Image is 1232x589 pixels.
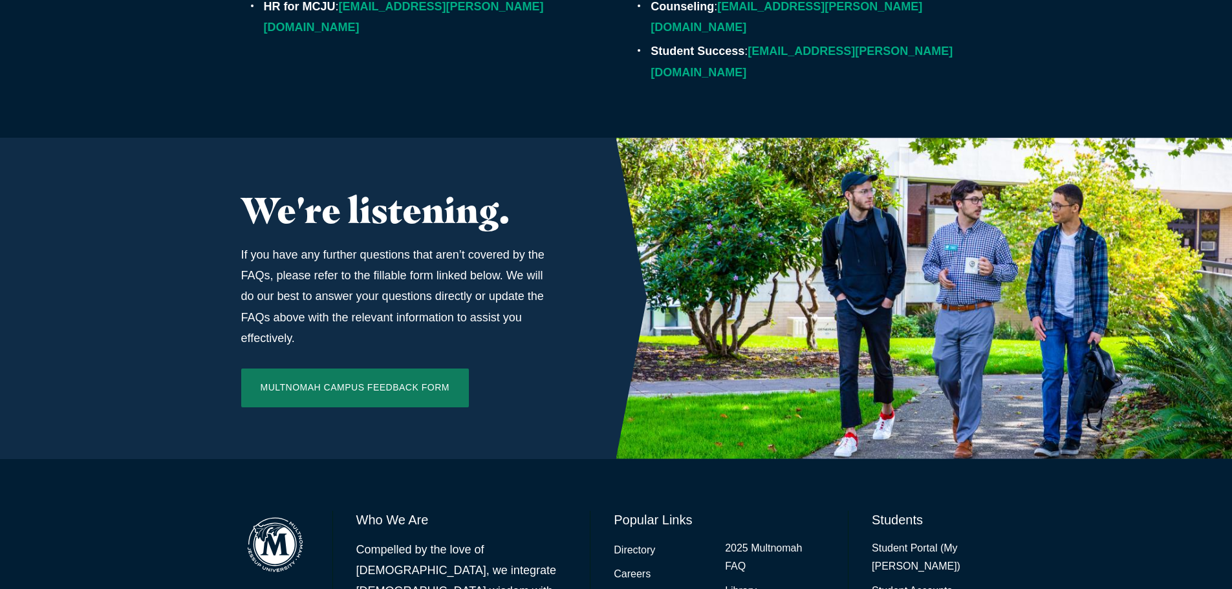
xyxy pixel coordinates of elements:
img: Multnomah Campus of Jessup University logo [241,511,309,579]
a: Careers [614,565,651,584]
strong: Student Success [651,45,744,58]
a: [EMAIL_ADDRESS][PERSON_NAME][DOMAIN_NAME] [651,45,953,78]
h6: Who We Are [356,511,567,529]
a: 2025 Multnomah FAQ [725,539,825,577]
h6: Students [872,511,991,529]
p: If you have any further questions that aren’t covered by the FAQs, please refer to the fillable f... [241,244,553,349]
h6: Popular Links [614,511,825,529]
a: Multnomah Campus Feedback Form [241,369,469,407]
h2: We're listening. [241,189,553,231]
li: : [651,41,991,83]
a: Directory [614,541,655,560]
a: Student Portal (My [PERSON_NAME]) [872,539,991,577]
